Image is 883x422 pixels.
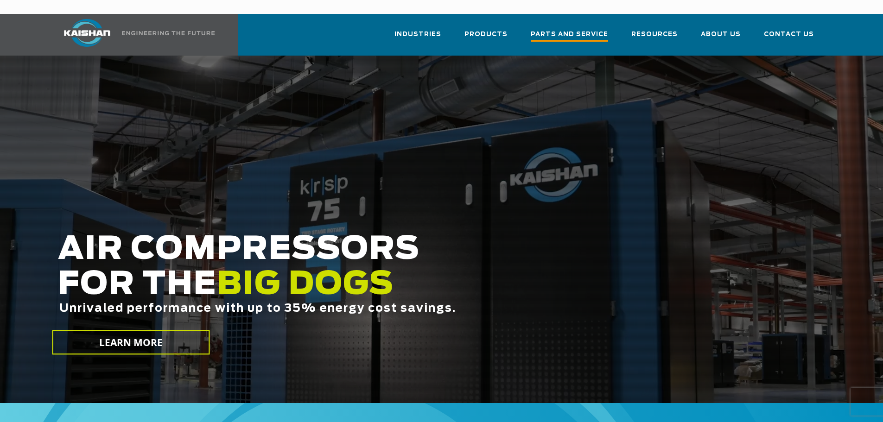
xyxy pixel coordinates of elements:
span: Resources [631,29,678,40]
a: About Us [701,22,741,54]
span: Contact Us [764,29,814,40]
a: Parts and Service [531,22,608,56]
a: Contact Us [764,22,814,54]
span: Parts and Service [531,29,608,42]
span: LEARN MORE [99,336,163,349]
img: kaishan logo [52,19,122,47]
a: LEARN MORE [52,330,210,355]
a: Resources [631,22,678,54]
h2: AIR COMPRESSORS FOR THE [58,232,696,344]
a: Products [464,22,508,54]
span: Products [464,29,508,40]
img: Engineering the future [122,31,215,35]
a: Kaishan USA [52,14,216,56]
span: About Us [701,29,741,40]
span: Industries [394,29,441,40]
a: Industries [394,22,441,54]
span: Unrivaled performance with up to 35% energy cost savings. [59,303,456,314]
span: BIG DOGS [217,269,394,301]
